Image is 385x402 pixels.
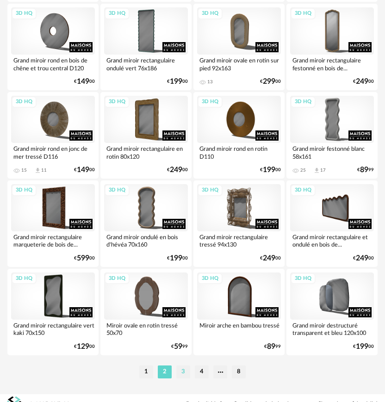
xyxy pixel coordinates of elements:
[197,320,281,338] div: Miroir arche en bambou tressé
[313,167,320,174] span: Download icon
[286,269,378,355] a: 3D HQ Grand miroir destructuré transparent et bleu 120x100 €19900
[171,344,188,350] div: € 99
[7,269,99,355] a: 3D HQ Grand miroir rectangulaire vert kaki 70x150 €12900
[267,344,275,350] span: 89
[139,365,153,378] li: 1
[7,92,99,179] a: 3D HQ Grand miroir rond en jonc de mer tressé D116 15 Download icon 11 €14900
[104,143,188,161] div: Grand miroir rectangulaire en rotin 80x120
[77,344,89,350] span: 129
[74,344,95,350] div: € 00
[41,167,47,173] div: 11
[353,344,374,350] div: € 00
[286,92,378,179] a: 3D HQ Grand miroir festonné blanc 58x161 25 Download icon 17 €8999
[105,96,130,108] div: 3D HQ
[100,4,192,90] a: 3D HQ Grand miroir rectangulaire ondulé vert 76x186 €19900
[260,167,281,173] div: € 00
[320,167,326,173] div: 17
[170,167,182,173] span: 249
[77,255,89,261] span: 599
[193,92,285,179] a: 3D HQ Grand miroir rond en rotin D110 €19900
[176,365,190,378] li: 3
[263,79,275,85] span: 299
[197,55,281,73] div: Grand miroir ovale en rotin sur pied 92x163
[193,269,285,355] a: 3D HQ Miroir arche en bambou tressé €8999
[170,255,182,261] span: 199
[356,255,368,261] span: 249
[263,255,275,261] span: 249
[105,185,130,196] div: 3D HQ
[260,79,281,85] div: € 00
[12,96,37,108] div: 3D HQ
[195,365,209,378] li: 4
[207,79,213,85] div: 13
[356,344,368,350] span: 199
[353,79,374,85] div: € 00
[353,255,374,261] div: € 00
[74,255,95,261] div: € 00
[11,320,95,338] div: Grand miroir rectangulaire vert kaki 70x150
[12,273,37,284] div: 3D HQ
[291,273,316,284] div: 3D HQ
[198,273,223,284] div: 3D HQ
[291,96,316,108] div: 3D HQ
[291,8,316,19] div: 3D HQ
[77,167,89,173] span: 149
[11,55,95,73] div: Grand miroir rond en bois de chêne et trou central D120
[167,79,188,85] div: € 00
[286,4,378,90] a: 3D HQ Grand miroir rectangulaire festonné en bois de... €24900
[290,320,374,338] div: Grand miroir destructuré transparent et bleu 120x100
[74,167,95,173] div: € 00
[170,79,182,85] span: 199
[197,231,281,250] div: Grand miroir rectangulaire tressé 94x130
[167,255,188,261] div: € 00
[360,167,368,173] span: 89
[100,92,192,179] a: 3D HQ Grand miroir rectangulaire en rotin 80x120 €24900
[74,79,95,85] div: € 00
[356,79,368,85] span: 249
[12,8,37,19] div: 3D HQ
[263,167,275,173] span: 199
[286,180,378,267] a: 3D HQ Grand miroir rectangulaire et ondulé en bois de... €24900
[174,344,182,350] span: 59
[193,4,285,90] a: 3D HQ Grand miroir ovale en rotin sur pied 92x163 13 €29900
[105,273,130,284] div: 3D HQ
[158,365,172,378] li: 2
[167,167,188,173] div: € 00
[232,365,246,378] li: 8
[104,320,188,338] div: Miroir ovale en rotin tressé 50x70
[7,4,99,90] a: 3D HQ Grand miroir rond en bois de chêne et trou central D120 €14900
[77,79,89,85] span: 149
[290,231,374,250] div: Grand miroir rectangulaire et ondulé en bois de...
[34,167,41,174] span: Download icon
[198,96,223,108] div: 3D HQ
[260,255,281,261] div: € 00
[11,143,95,161] div: Grand miroir rond en jonc de mer tressé D116
[100,180,192,267] a: 3D HQ Grand miroir ondulé en bois d'hévéa 70x160 €19900
[198,8,223,19] div: 3D HQ
[197,143,281,161] div: Grand miroir rond en rotin D110
[105,8,130,19] div: 3D HQ
[11,231,95,250] div: Grand miroir rectangulaire marqueterie de bois de...
[264,344,281,350] div: € 99
[193,180,285,267] a: 3D HQ Grand miroir rectangulaire tressé 94x130 €24900
[291,185,316,196] div: 3D HQ
[104,231,188,250] div: Grand miroir ondulé en bois d'hévéa 70x160
[198,185,223,196] div: 3D HQ
[100,269,192,355] a: 3D HQ Miroir ovale en rotin tressé 50x70 €5999
[357,167,374,173] div: € 99
[7,180,99,267] a: 3D HQ Grand miroir rectangulaire marqueterie de bois de... €59900
[290,143,374,161] div: Grand miroir festonné blanc 58x161
[290,55,374,73] div: Grand miroir rectangulaire festonné en bois de...
[104,55,188,73] div: Grand miroir rectangulaire ondulé vert 76x186
[12,185,37,196] div: 3D HQ
[21,167,27,173] div: 15
[300,167,306,173] div: 25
